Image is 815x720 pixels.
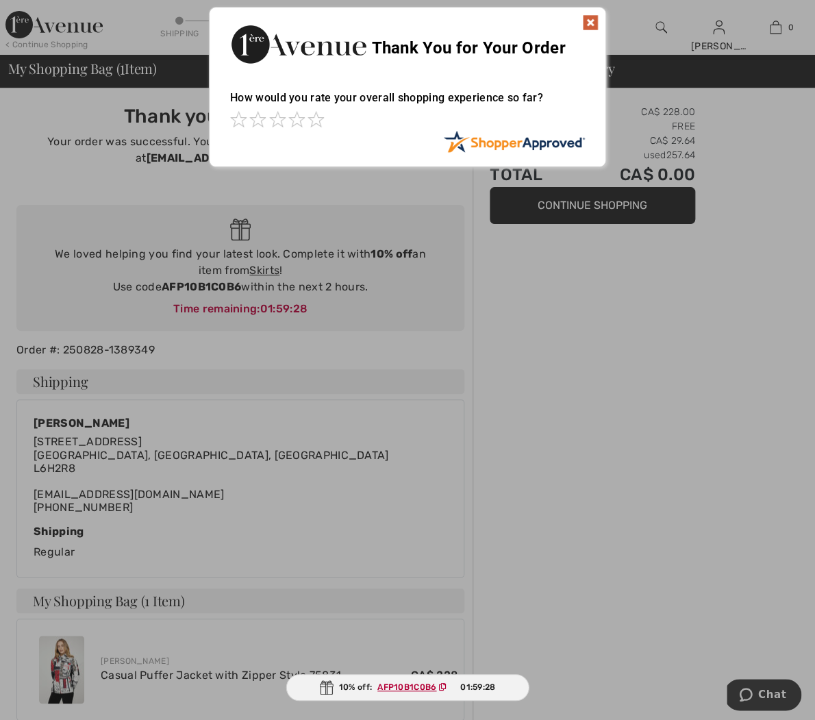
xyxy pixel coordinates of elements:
[582,14,599,31] img: x
[320,680,334,695] img: Gift.svg
[230,77,585,130] div: How would you rate your overall shopping experience so far?
[230,21,367,67] img: Thank You for Your Order
[377,682,436,692] ins: AFP10B1C0B6
[286,674,529,701] div: 10% off:
[460,681,495,693] span: 01:59:28
[32,10,60,22] span: Chat
[371,38,565,58] span: Thank You for Your Order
